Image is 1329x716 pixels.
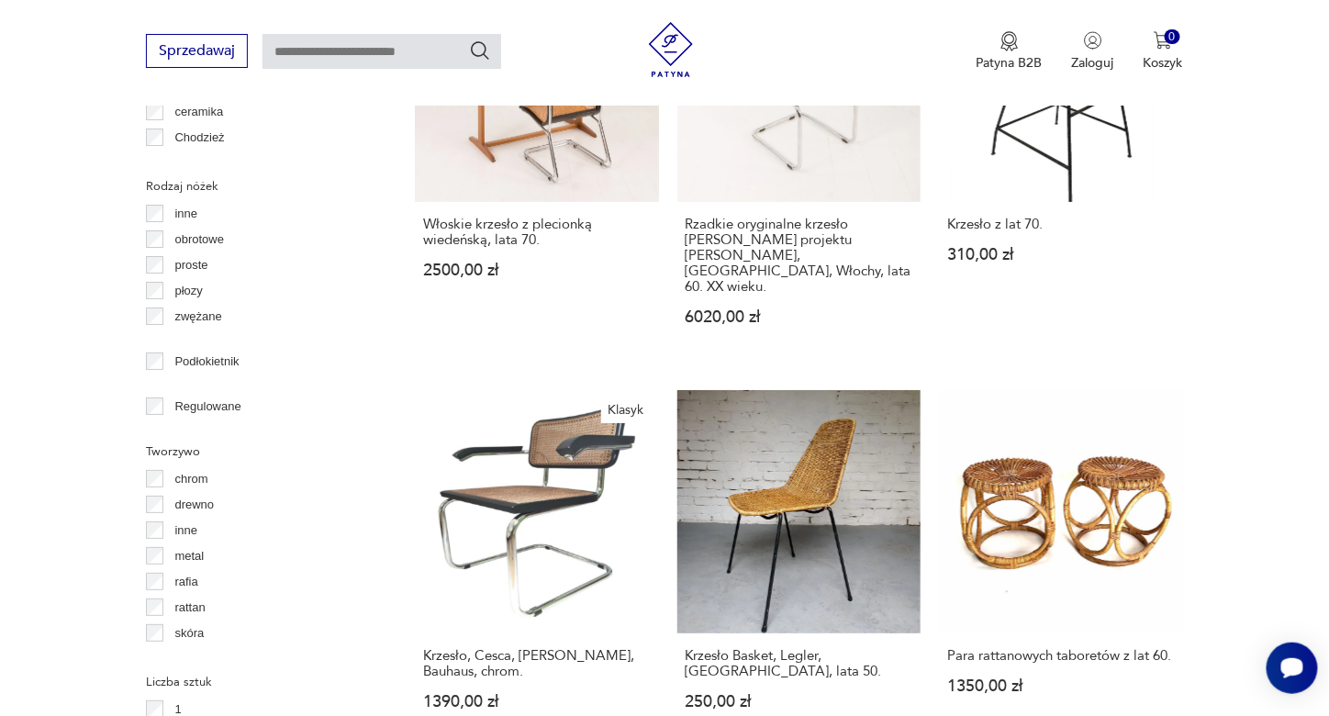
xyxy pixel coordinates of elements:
button: Zaloguj [1072,31,1114,72]
h3: Krzesło, Cesca, [PERSON_NAME], Bauhaus, chrom. [423,648,650,679]
a: Ikona medaluPatyna B2B [977,31,1043,72]
h3: Krzesło z lat 70. [947,217,1175,232]
p: 1350,00 zł [947,678,1175,694]
p: proste [175,255,208,275]
h3: Krzesło Basket, Legler, [GEOGRAPHIC_DATA], lata 50. [686,648,912,679]
p: Liczba sztuk [146,672,371,692]
p: rattan [175,598,206,618]
iframe: Smartsupp widget button [1267,643,1318,694]
h3: Włoskie krzesło z plecionką wiedeńską, lata 70. [423,217,650,248]
img: Ikona medalu [1000,31,1019,51]
p: 310,00 zł [947,247,1175,263]
div: 0 [1165,29,1180,45]
p: Zaloguj [1072,54,1114,72]
p: inne [175,520,198,541]
p: obrotowe [175,229,224,250]
p: drewno [175,495,215,515]
p: Rodzaj nóżek [146,176,371,196]
p: Regulowane [175,397,241,417]
p: 1390,00 zł [423,694,650,710]
p: chrom [175,469,208,489]
a: Sprzedawaj [146,46,248,59]
p: Tworzywo [146,442,371,462]
p: Patyna B2B [977,54,1043,72]
button: 0Koszyk [1144,31,1183,72]
p: skóra [175,623,205,643]
p: rafia [175,572,198,592]
h3: Para rattanowych taboretów z lat 60. [947,648,1175,664]
img: Patyna - sklep z meblami i dekoracjami vintage [643,22,698,77]
button: Szukaj [469,39,491,62]
p: tkanina [175,649,214,669]
p: metal [175,546,205,566]
p: zwężane [175,307,222,327]
button: Sprzedawaj [146,34,248,68]
p: Chodzież [175,128,225,148]
p: Koszyk [1144,54,1183,72]
p: Podłokietnik [175,352,240,372]
p: ceramika [175,102,224,122]
img: Ikona koszyka [1154,31,1172,50]
p: Ćmielów [175,153,221,173]
p: 250,00 zł [686,694,912,710]
p: 6020,00 zł [686,309,912,325]
p: 2500,00 zł [423,263,650,278]
button: Patyna B2B [977,31,1043,72]
p: inne [175,204,198,224]
img: Ikonka użytkownika [1084,31,1102,50]
h3: Rzadkie oryginalne krzesło [PERSON_NAME] projektu [PERSON_NAME], [GEOGRAPHIC_DATA], Włochy, lata ... [686,217,912,295]
p: płozy [175,281,203,301]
